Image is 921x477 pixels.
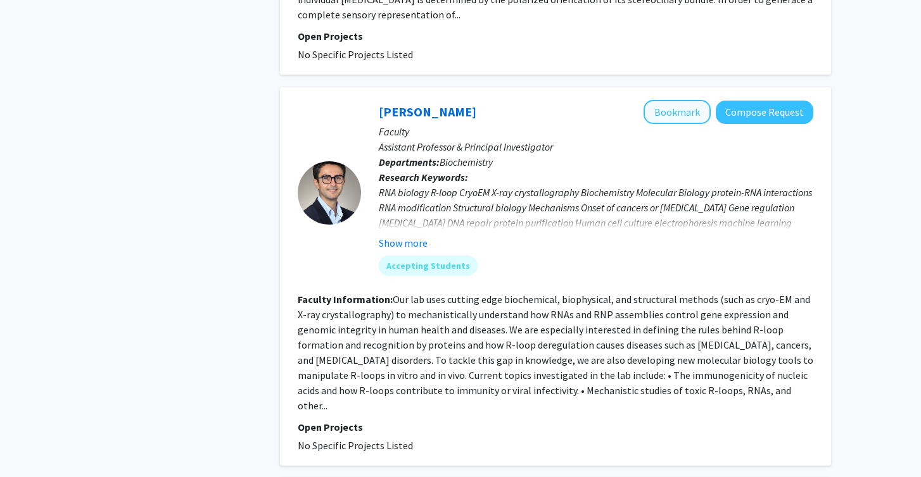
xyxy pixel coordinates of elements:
[298,439,413,452] span: No Specific Projects Listed
[644,100,711,124] button: Add Charles Bou-Nader to Bookmarks
[298,28,813,44] p: Open Projects
[298,293,393,306] b: Faculty Information:
[379,185,813,245] div: RNA biology R-loop CryoEM X-ray crystallography Biochemistry Molecular Biology protein-RNA intera...
[716,101,813,124] button: Compose Request to Charles Bou-Nader
[298,293,813,412] fg-read-more: Our lab uses cutting edge biochemical, biophysical, and structural methods (such as cryo-EM and X...
[298,48,413,61] span: No Specific Projects Listed
[379,104,476,120] a: [PERSON_NAME]
[379,256,478,276] mat-chip: Accepting Students
[379,156,440,168] b: Departments:
[440,156,493,168] span: Biochemistry
[10,420,54,468] iframe: Chat
[298,419,813,435] p: Open Projects
[379,171,468,183] b: Research Keywords:
[379,139,813,154] p: Assistant Professor & Principal Investigator
[379,124,813,139] p: Faculty
[379,235,428,251] button: Show more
